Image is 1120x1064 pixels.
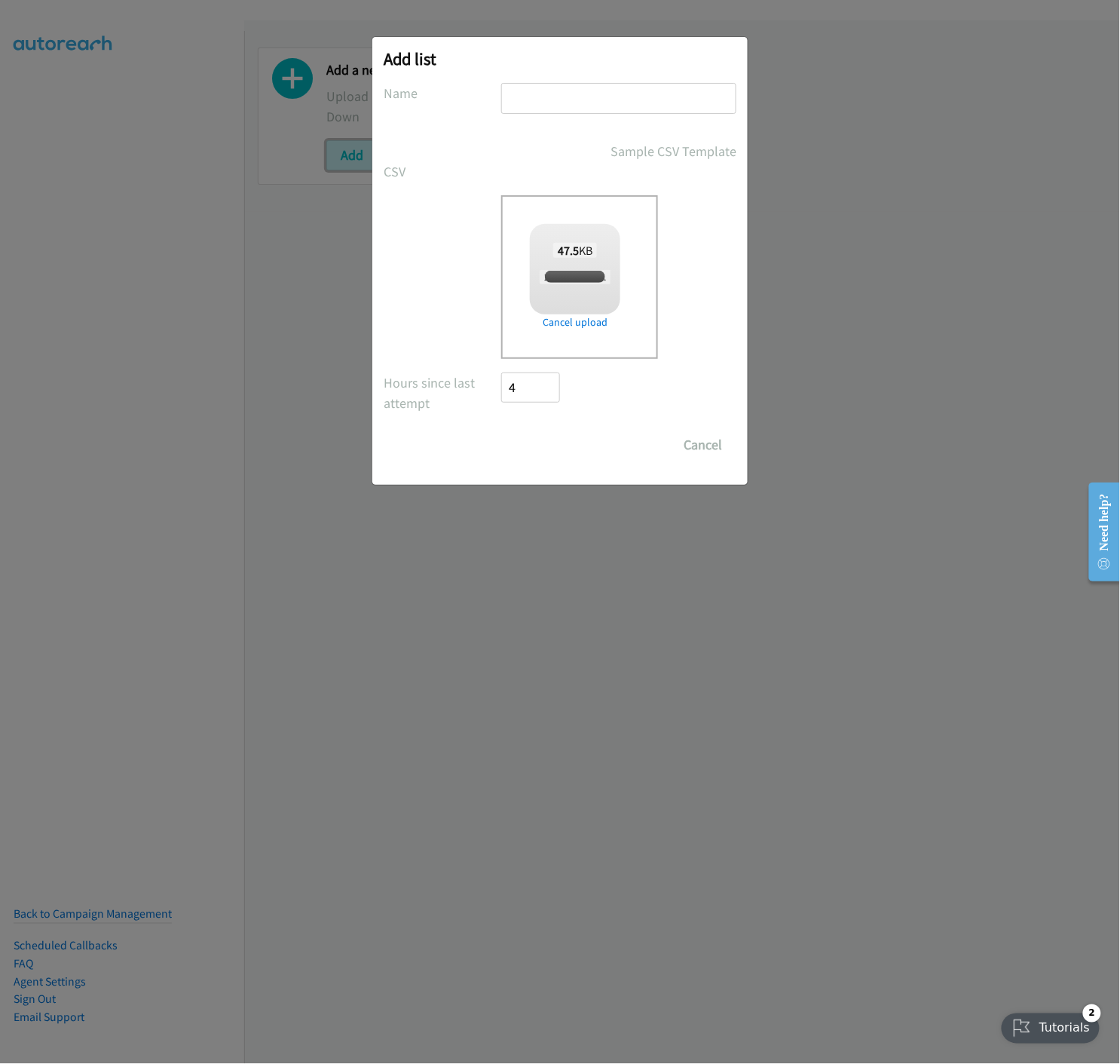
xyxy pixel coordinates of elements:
strong: 47.5 [558,243,579,258]
span: 251009 Ramco Coffee Event [GEOGRAPHIC_DATA] - A.xlsx [540,270,777,284]
label: CSV [384,161,501,182]
label: Hours since last attempt [384,373,501,413]
iframe: Resource Center [1077,472,1120,592]
label: Name [384,83,501,103]
button: Cancel [669,430,736,460]
a: Sample CSV Template [610,141,736,161]
iframe: Checklist [993,998,1109,1053]
h2: Add list [384,48,736,69]
span: KB [553,243,598,258]
a: Cancel upload [530,314,620,330]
